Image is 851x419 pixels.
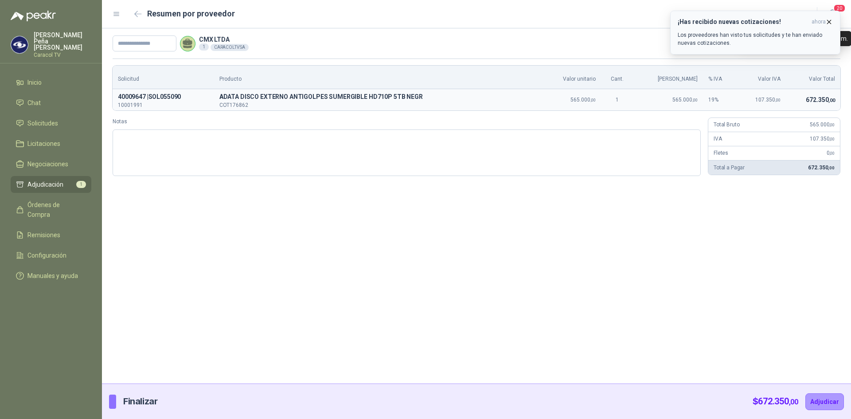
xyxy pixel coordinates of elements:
[27,159,68,169] span: Negociaciones
[11,227,91,243] a: Remisiones
[828,165,835,170] span: ,00
[11,247,91,264] a: Configuración
[27,251,66,260] span: Configuración
[670,11,840,55] button: ¡Has recibido nuevas cotizaciones!ahora Los proveedores han visto tus solicitudes y te han enviad...
[703,89,737,110] td: 19 %
[11,94,91,111] a: Chat
[147,8,235,20] h2: Resumen por proveedor
[810,121,835,128] span: 565.000
[34,32,91,51] p: [PERSON_NAME] Peña [PERSON_NAME]
[118,102,209,108] p: 10001991
[808,164,835,171] span: 672.350
[775,98,781,102] span: ,00
[590,98,596,102] span: ,00
[828,98,835,103] span: ,00
[714,149,728,157] p: Fletes
[810,136,835,142] span: 107.350
[789,398,798,406] span: ,00
[214,66,542,89] th: Producto
[827,150,835,156] span: 0
[601,66,633,89] th: Cant.
[758,396,798,407] span: 672.350
[829,122,835,127] span: ,00
[34,52,91,58] p: Caracol TV
[829,137,835,141] span: ,00
[633,66,703,89] th: [PERSON_NAME]
[755,97,781,103] span: 107.350
[753,395,798,408] p: $
[692,98,698,102] span: ,00
[678,31,833,47] p: Los proveedores han visto tus solicitudes y te han enviado nuevas cotizaciones.
[11,196,91,223] a: Órdenes de Compra
[219,102,536,108] p: COT176862
[199,43,209,51] div: 1
[27,230,60,240] span: Remisiones
[27,271,78,281] span: Manuales y ayuda
[76,181,86,188] span: 1
[11,135,91,152] a: Licitaciones
[27,200,83,219] span: Órdenes de Compra
[219,92,536,102] span: ADATA DISCO EXTERNO ANTIGOLPES SUMERGIBLE HD710P 5TB NEGR
[11,267,91,284] a: Manuales y ayuda
[113,117,701,126] label: Notas
[219,92,536,102] p: A
[118,92,209,102] p: 40009647 | SOL055090
[11,156,91,172] a: Negociaciones
[542,66,601,89] th: Valor unitario
[27,98,41,108] span: Chat
[786,66,840,89] th: Valor Total
[11,36,28,53] img: Company Logo
[812,18,826,26] span: ahora
[27,139,60,149] span: Licitaciones
[829,151,835,156] span: ,00
[11,11,56,21] img: Logo peakr
[806,96,835,103] span: 672.350
[703,66,737,89] th: % IVA
[11,74,91,91] a: Inicio
[678,18,808,26] h3: ¡Has recibido nuevas cotizaciones!
[736,66,785,89] th: Valor IVA
[27,118,58,128] span: Solicitudes
[570,97,596,103] span: 565.000
[672,97,698,103] span: 565.000
[714,135,722,143] p: IVA
[833,4,846,12] span: 20
[11,115,91,132] a: Solicitudes
[805,393,844,410] button: Adjudicar
[211,44,249,51] div: CARACOLTV SA
[714,121,739,129] p: Total Bruto
[199,36,249,43] p: CMX LTDA
[113,66,214,89] th: Solicitud
[11,176,91,193] a: Adjudicación1
[27,78,42,87] span: Inicio
[601,89,633,110] td: 1
[714,164,745,172] p: Total a Pagar
[123,395,157,408] p: Finalizar
[824,6,840,22] button: 20
[27,180,63,189] span: Adjudicación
